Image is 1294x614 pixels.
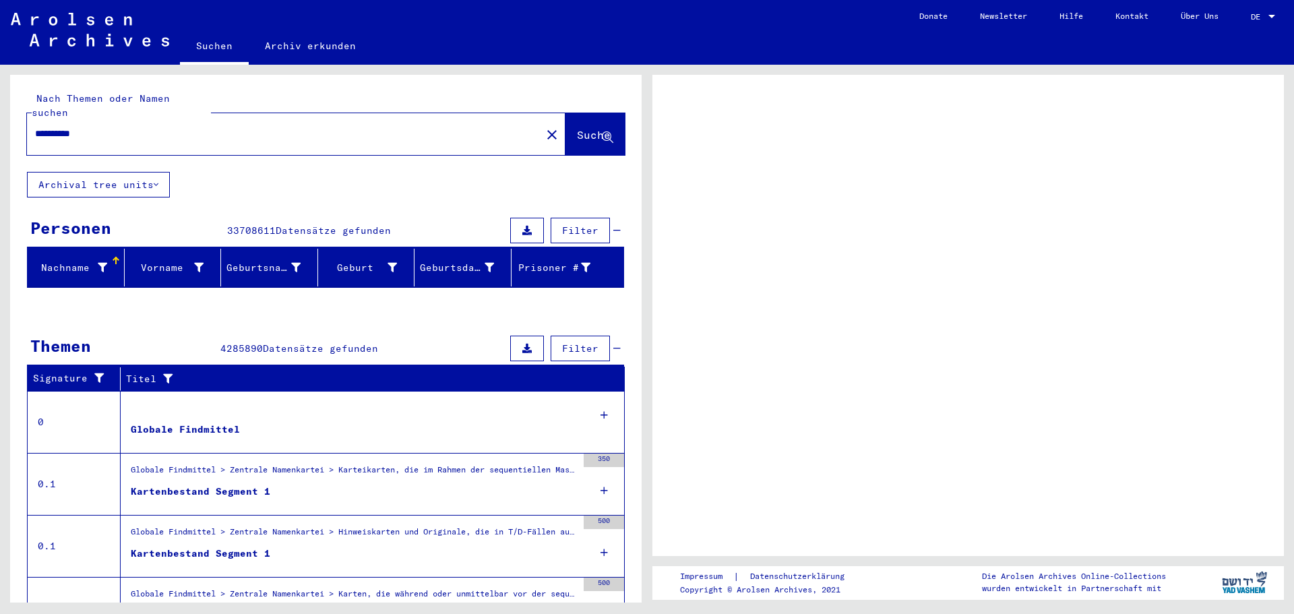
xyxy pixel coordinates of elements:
[131,526,577,545] div: Globale Findmittel > Zentrale Namenkartei > Hinweiskarten und Originale, die in T/D-Fällen aufgef...
[33,368,123,390] div: Signature
[33,371,110,386] div: Signature
[565,113,625,155] button: Suche
[680,584,861,596] p: Copyright © Arolsen Archives, 2021
[221,249,318,286] mat-header-cell: Geburtsname
[562,224,598,237] span: Filter
[131,588,577,607] div: Globale Findmittel > Zentrale Namenkartei > Karten, die während oder unmittelbar vor der sequenti...
[276,224,391,237] span: Datensätze gefunden
[30,216,111,240] div: Personen
[512,249,624,286] mat-header-cell: Prisoner #
[130,261,204,275] div: Vorname
[131,423,240,437] div: Globale Findmittel
[33,257,124,278] div: Nachname
[180,30,249,65] a: Suchen
[584,578,624,591] div: 500
[11,13,169,47] img: Arolsen_neg.svg
[28,249,125,286] mat-header-cell: Nachname
[131,485,270,499] div: Kartenbestand Segment 1
[414,249,512,286] mat-header-cell: Geburtsdatum
[420,257,511,278] div: Geburtsdatum
[323,261,398,275] div: Geburt‏
[577,128,611,142] span: Suche
[584,454,624,467] div: 350
[227,224,276,237] span: 33708611
[28,391,121,453] td: 0
[323,257,414,278] div: Geburt‏
[126,372,598,386] div: Titel
[28,453,121,515] td: 0.1
[30,334,91,358] div: Themen
[28,515,121,577] td: 0.1
[982,582,1166,594] p: wurden entwickelt in Partnerschaft mit
[1251,12,1266,22] span: DE
[1219,565,1270,599] img: yv_logo.png
[982,570,1166,582] p: Die Arolsen Archives Online-Collections
[126,368,611,390] div: Titel
[544,127,560,143] mat-icon: close
[680,570,733,584] a: Impressum
[562,342,598,355] span: Filter
[33,261,107,275] div: Nachname
[220,342,263,355] span: 4285890
[551,218,610,243] button: Filter
[130,257,221,278] div: Vorname
[318,249,415,286] mat-header-cell: Geburt‏
[131,547,270,561] div: Kartenbestand Segment 1
[226,261,301,275] div: Geburtsname
[538,121,565,148] button: Clear
[551,336,610,361] button: Filter
[517,257,608,278] div: Prisoner #
[420,261,494,275] div: Geburtsdatum
[32,92,170,119] mat-label: Nach Themen oder Namen suchen
[249,30,372,62] a: Archiv erkunden
[131,464,577,483] div: Globale Findmittel > Zentrale Namenkartei > Karteikarten, die im Rahmen der sequentiellen Massend...
[27,172,170,197] button: Archival tree units
[680,570,861,584] div: |
[226,257,317,278] div: Geburtsname
[125,249,222,286] mat-header-cell: Vorname
[263,342,378,355] span: Datensätze gefunden
[517,261,591,275] div: Prisoner #
[739,570,861,584] a: Datenschutzerklärung
[584,516,624,529] div: 500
